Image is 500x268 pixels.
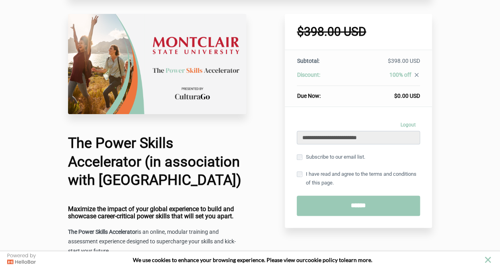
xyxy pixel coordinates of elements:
[339,256,344,263] strong: to
[483,255,493,265] button: close
[413,72,420,78] i: close
[297,154,302,160] input: Subscribe to our email list.
[297,170,420,187] label: I have read and agree to the terms and conditions of this page.
[411,72,420,80] a: close
[396,119,420,131] a: Logout
[68,134,246,190] h1: The Power Skills Accelerator (in association with [GEOGRAPHIC_DATA])
[297,153,365,161] label: Subscribe to our email list.
[389,72,411,78] span: 100% off
[305,256,338,263] a: cookie policy
[344,256,372,263] span: learn more.
[68,14,246,114] img: 22c75da-26a4-67b4-fa6d-d7146dedb322_Montclair.png
[68,227,246,256] p: is an online, modular training and assessment experience designed to supercharge your skills and ...
[297,86,348,100] th: Due Now:
[297,58,319,64] span: Subtotal:
[297,71,348,86] th: Discount:
[133,256,305,263] span: We use cookies to enhance your browsing experience. Please view our
[349,57,420,71] td: $398.00 USD
[297,26,420,38] h1: $398.00 USD
[297,171,302,177] input: I have read and agree to the terms and conditions of this page.
[394,93,420,99] span: $0.00 USD
[68,229,137,235] strong: The Power Skills Accelerator
[68,206,246,219] h4: Maximize the impact of your global experience to build and showcase career-critical power skills ...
